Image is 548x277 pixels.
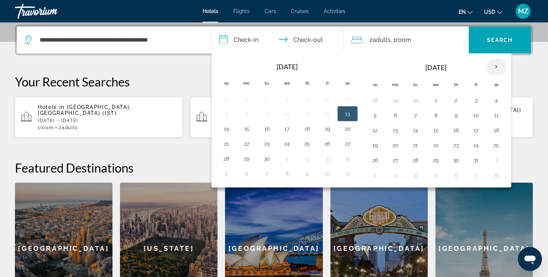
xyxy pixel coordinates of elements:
span: Adults [373,36,391,43]
button: Day 25 [301,138,313,149]
button: Day 20 [390,140,401,150]
span: Hotels in [38,104,65,110]
button: Day 10 [281,109,293,119]
button: Day 1 [281,153,293,164]
button: Day 6 [450,170,462,180]
button: Day 27 [390,155,401,165]
button: Day 18 [490,125,502,136]
button: Day 16 [261,124,273,134]
button: Day 3 [390,170,401,180]
button: Search [469,27,531,54]
span: en [459,9,466,15]
button: Day 29 [241,153,253,164]
button: Day 5 [221,168,233,179]
button: Day 6 [241,168,253,179]
button: Travelers: 2 adults, 0 children [344,27,469,54]
button: Day 26 [369,155,381,165]
button: Day 13 [390,125,401,136]
span: USD [484,9,495,15]
button: Day 24 [281,138,293,149]
button: Day 24 [470,140,482,150]
button: Day 1 [430,95,442,106]
button: Day 10 [321,168,333,179]
button: Day 6 [342,94,354,104]
button: Day 1 [490,155,502,165]
span: Activities [324,8,345,14]
button: Day 9 [261,109,273,119]
span: Room [40,125,54,130]
button: Day 30 [450,155,462,165]
button: Day 11 [490,110,502,121]
button: Day 20 [342,124,354,134]
button: Day 7 [261,168,273,179]
button: Day 15 [430,125,442,136]
span: Search [487,37,513,43]
button: Day 2 [450,95,462,106]
p: Your Recent Searches [15,74,533,89]
button: Day 30 [410,95,422,106]
button: Day 4 [490,95,502,106]
button: Day 9 [450,110,462,121]
button: Day 22 [241,138,253,149]
button: Day 8 [241,109,253,119]
button: Hotels in [GEOGRAPHIC_DATA], [GEOGRAPHIC_DATA] (IST)[DATE] - [DATE]1Room2Adults [15,97,183,138]
span: MZ [518,7,529,15]
button: Day 17 [470,125,482,136]
button: Day 2 [261,94,273,104]
button: Day 7 [470,170,482,180]
button: Day 25 [490,140,502,150]
button: Day 3 [470,95,482,106]
button: Day 2 [369,170,381,180]
button: User Menu [514,3,533,19]
button: Day 7 [410,110,422,121]
button: Day 29 [390,95,401,106]
button: Day 11 [301,109,313,119]
button: Day 21 [221,138,233,149]
button: Rixos Premium Tekirova The Land Of Legends Access ([GEOGRAPHIC_DATA], [GEOGRAPHIC_DATA]) and Near... [190,97,358,138]
button: Day 19 [369,140,381,150]
a: Hotels [203,8,218,14]
div: Search widget [17,27,531,54]
button: Day 23 [450,140,462,150]
button: Day 29 [430,155,442,165]
button: Day 10 [470,110,482,121]
span: [GEOGRAPHIC_DATA], [GEOGRAPHIC_DATA] (IST) [38,104,131,116]
button: Day 13 [342,109,354,119]
button: Day 28 [410,155,422,165]
button: Day 3 [281,94,293,104]
button: Change currency [484,6,502,17]
button: Day 14 [221,124,233,134]
h2: Featured Destinations [15,160,533,175]
button: Day 14 [410,125,422,136]
button: Day 11 [342,168,354,179]
a: Travorium [15,1,90,21]
a: Flights [233,8,250,14]
button: Day 28 [221,153,233,164]
button: Day 15 [241,124,253,134]
button: Day 4 [301,94,313,104]
button: Change language [459,6,473,17]
button: Day 8 [430,110,442,121]
button: Day 19 [321,124,333,134]
button: Day 17 [281,124,293,134]
button: Day 5 [321,94,333,104]
button: Day 31 [221,94,233,104]
button: Day 8 [490,170,502,180]
button: Day 27 [342,138,354,149]
button: Day 5 [430,170,442,180]
button: Day 26 [321,138,333,149]
button: Day 28 [369,95,381,106]
button: Day 5 [369,110,381,121]
button: Day 16 [450,125,462,136]
span: , 1 [391,35,411,45]
p: [DATE] - [DATE] [38,118,177,123]
button: Day 31 [470,155,482,165]
button: Day 4 [342,153,354,164]
span: Cruises [291,8,309,14]
button: Day 22 [430,140,442,150]
button: Day 3 [321,153,333,164]
button: Day 21 [410,140,422,150]
button: Day 12 [369,125,381,136]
